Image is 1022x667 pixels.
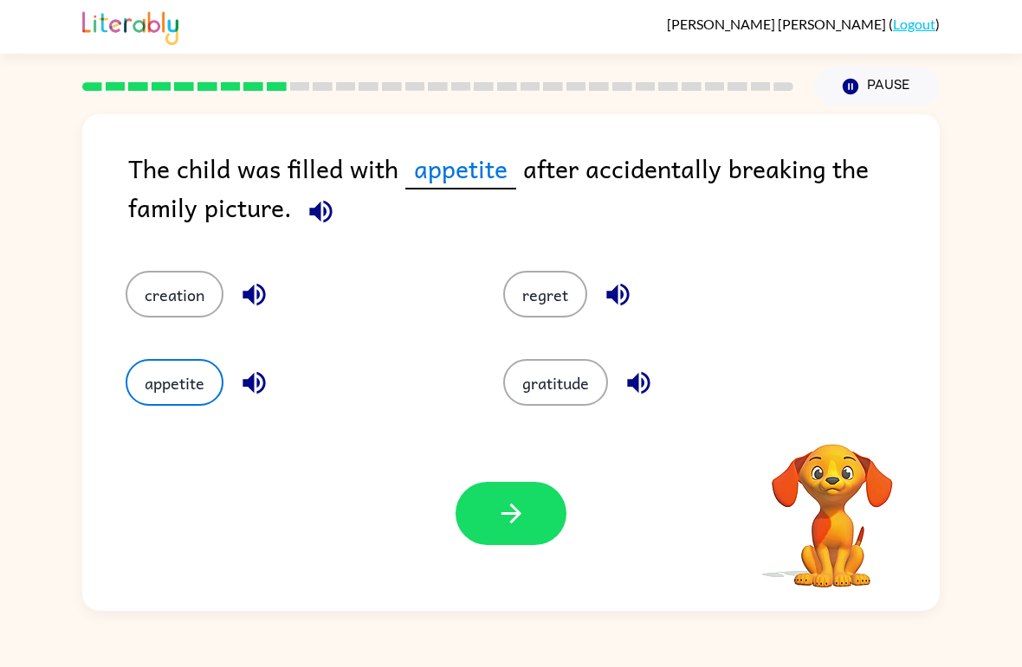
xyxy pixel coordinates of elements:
[667,16,889,32] span: [PERSON_NAME] [PERSON_NAME]
[405,149,516,189] span: appetite
[746,417,919,590] video: Your browser must support playing .mp4 files to use Literably. Please try using another browser.
[126,359,223,406] button: appetite
[82,7,178,45] img: Literably
[128,149,940,236] div: The child was filled with after accidentally breaking the family picture.
[126,271,223,317] button: creation
[893,16,935,32] a: Logout
[814,67,940,106] button: Pause
[503,271,587,317] button: regret
[667,16,940,32] div: ( )
[503,359,608,406] button: gratitude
